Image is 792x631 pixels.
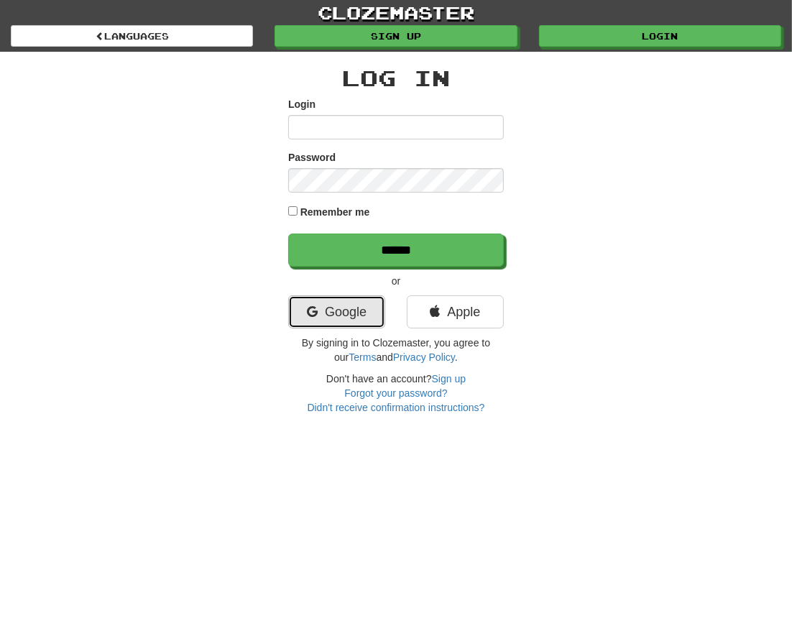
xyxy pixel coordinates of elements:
label: Password [288,150,336,165]
a: Forgot your password? [344,387,447,399]
a: Languages [11,25,253,47]
a: Login [539,25,781,47]
label: Remember me [300,205,370,219]
a: Google [288,295,385,328]
p: By signing in to Clozemaster, you agree to our and . [288,336,504,364]
a: Sign up [275,25,517,47]
a: Privacy Policy [393,351,455,363]
div: Don't have an account? [288,372,504,415]
a: Didn't receive confirmation instructions? [307,402,484,413]
a: Sign up [432,373,466,384]
label: Login [288,97,316,111]
a: Terms [349,351,376,363]
p: or [288,274,504,288]
h2: Log In [288,66,504,90]
a: Apple [407,295,504,328]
